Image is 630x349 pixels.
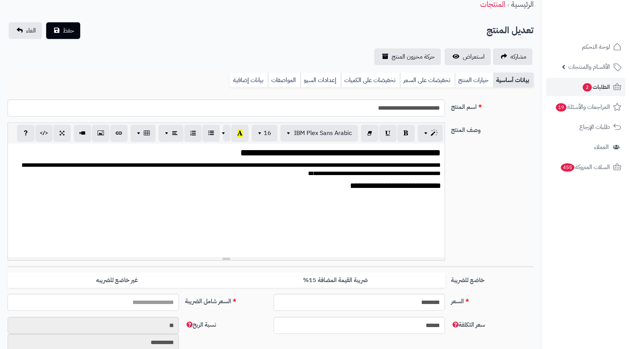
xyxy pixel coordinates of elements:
[555,102,610,112] span: المراجعات والأسئلة
[455,73,493,88] a: خيارات المنتج
[280,125,358,141] button: IBM Plex Sans Arabic
[568,62,610,72] span: الأقسام والمنتجات
[400,73,455,88] a: تخفيضات على السعر
[226,273,445,288] label: ضريبة القيمة المضافة 15%
[546,98,625,116] a: المراجعات والأسئلة19
[463,52,485,61] span: استعراض
[448,99,537,112] label: اسم المنتج
[546,138,625,156] a: العملاء
[63,26,74,35] span: حفظ
[561,163,574,172] span: 455
[9,22,42,39] a: الغاء
[341,73,400,88] a: تخفيضات على الكميات
[448,273,537,285] label: خاضع للضريبة
[579,122,610,132] span: طلبات الإرجاع
[546,158,625,176] a: السلات المتروكة455
[185,320,216,329] span: نسبة الربح
[582,42,610,52] span: لوحة التحكم
[493,73,534,88] a: بيانات أساسية
[493,48,532,65] a: مشاركه
[546,118,625,136] a: طلبات الإرجاع
[510,52,526,61] span: مشاركه
[583,83,592,92] span: 2
[182,294,271,306] label: السعر شامل الضريبة
[487,23,534,38] h2: تعديل المنتج
[594,142,609,152] span: العملاء
[556,103,566,112] span: 19
[582,82,610,92] span: الطلبات
[252,125,277,141] button: 16
[445,48,491,65] a: استعراض
[294,129,352,138] span: IBM Plex Sans Arabic
[46,22,80,39] button: حفظ
[392,52,435,61] span: حركة مخزون المنتج
[264,129,271,138] span: 16
[451,320,485,329] span: سعر التكلفة
[546,38,625,56] a: لوحة التحكم
[448,294,537,306] label: السعر
[448,123,537,135] label: وصف المنتج
[8,273,226,288] label: غير خاضع للضريبه
[230,73,268,88] a: بيانات إضافية
[268,73,300,88] a: المواصفات
[560,162,610,172] span: السلات المتروكة
[546,78,625,96] a: الطلبات2
[26,26,36,35] span: الغاء
[579,20,623,36] img: logo-2.png
[374,48,441,65] a: حركة مخزون المنتج
[300,73,341,88] a: إعدادات السيو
